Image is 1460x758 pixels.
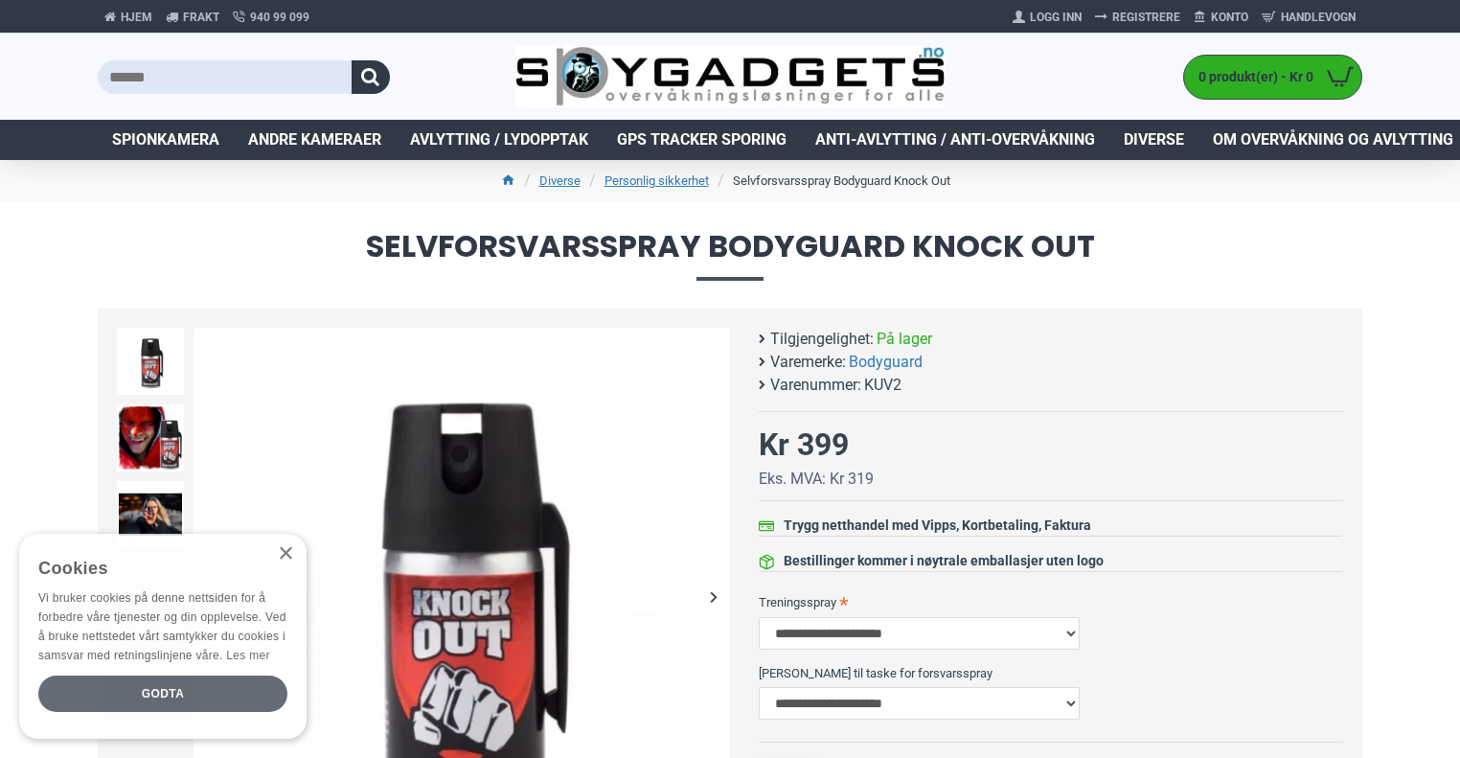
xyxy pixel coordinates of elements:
[815,128,1095,151] span: Anti-avlytting / Anti-overvåkning
[410,128,588,151] span: Avlytting / Lydopptak
[278,547,292,562] div: Close
[759,657,1343,688] label: [PERSON_NAME] til taske for forsvarsspray
[1088,2,1187,33] a: Registrere
[1030,9,1082,26] span: Logg Inn
[1006,2,1088,33] a: Logg Inn
[1124,128,1184,151] span: Diverse
[784,516,1091,536] div: Trygg netthandel med Vipps, Kortbetaling, Faktura
[396,120,603,160] a: Avlytting / Lydopptak
[770,328,874,351] b: Tilgjengelighet:
[248,128,381,151] span: Andre kameraer
[759,422,849,468] div: Kr 399
[226,649,269,662] a: Les mer, opens a new window
[849,351,923,374] a: Bodyguard
[1184,67,1318,87] span: 0 produkt(er) - Kr 0
[98,120,234,160] a: Spionkamera
[1255,2,1362,33] a: Handlevogn
[801,120,1109,160] a: Anti-avlytting / Anti-overvåkning
[112,128,219,151] span: Spionkamera
[1213,128,1453,151] span: Om overvåkning og avlytting
[1184,56,1361,99] a: 0 produkt(er) - Kr 0
[234,120,396,160] a: Andre kameraer
[38,591,286,661] span: Vi bruker cookies på denne nettsiden for å forbedre våre tjenester og din opplevelse. Ved å bruke...
[1112,9,1180,26] span: Registrere
[770,374,861,397] b: Varenummer:
[1281,9,1356,26] span: Handlevogn
[864,374,901,397] span: KUV2
[1187,2,1255,33] a: Konto
[603,120,801,160] a: GPS Tracker Sporing
[759,586,1343,617] label: Treningsspray
[250,9,309,26] span: 940 99 099
[117,481,184,548] img: Forsvarsspray - Lovlig Pepperspray - SpyGadgets.no
[617,128,787,151] span: GPS Tracker Sporing
[121,9,152,26] span: Hjem
[1211,9,1248,26] span: Konto
[770,351,846,374] b: Varemerke:
[117,404,184,471] img: Forsvarsspray - Lovlig Pepperspray - SpyGadgets.no
[1109,120,1198,160] a: Diverse
[38,548,275,589] div: Cookies
[117,328,184,395] img: Forsvarsspray - Lovlig Pepperspray - SpyGadgets.no
[38,676,287,712] div: Godta
[605,172,709,191] a: Personlig sikkerhet
[515,46,946,108] img: SpyGadgets.no
[98,231,1362,280] span: Selvforsvarsspray Bodyguard Knock Out
[183,9,219,26] span: Frakt
[539,172,581,191] a: Diverse
[696,580,730,613] div: Next slide
[877,328,932,351] span: På lager
[784,551,1104,571] div: Bestillinger kommer i nøytrale emballasjer uten logo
